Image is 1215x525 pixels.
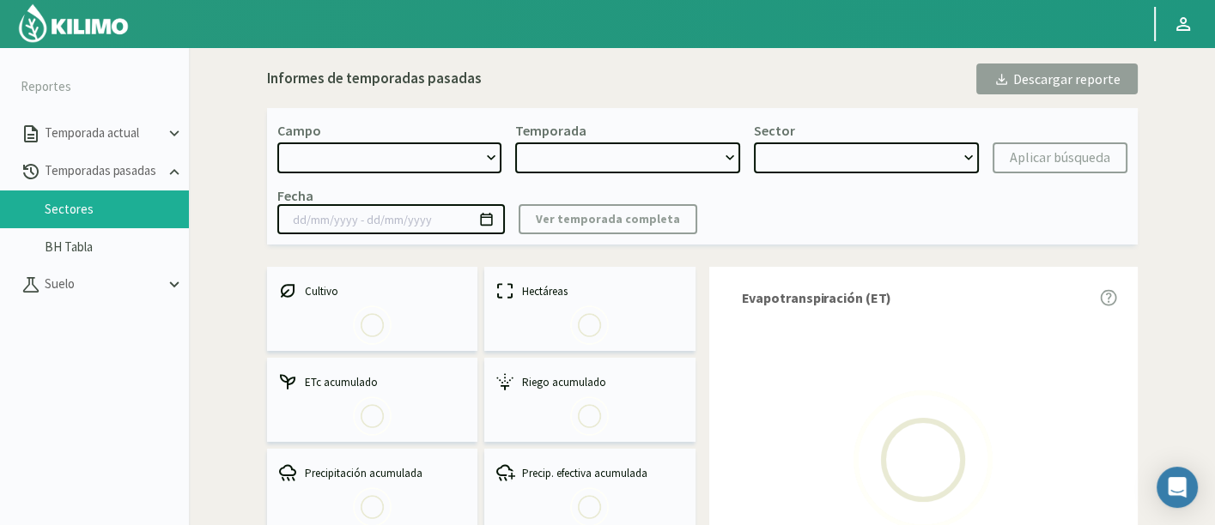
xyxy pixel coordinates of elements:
img: Loading... [566,301,613,348]
kil-mini-card: report-summary-cards.CROP [267,267,478,351]
div: Cultivo [277,281,468,301]
div: Precip. efectiva acumulada [495,462,685,483]
div: Open Intercom Messenger [1157,467,1198,508]
div: Fecha [277,187,313,204]
img: Loading... [349,301,396,348]
div: Hectáreas [495,281,685,301]
div: Informes de temporadas pasadas [267,68,482,90]
div: Temporada [515,122,586,139]
img: Loading... [349,392,396,439]
a: Sectores [45,202,189,217]
img: Kilimo [17,3,130,44]
input: dd/mm/yyyy - dd/mm/yyyy [277,204,505,234]
kil-mini-card: report-summary-cards.ACCUMULATED_ETC [267,358,478,442]
kil-mini-card: report-summary-cards.HECTARES [484,267,696,351]
img: Loading... [566,392,613,439]
span: Evapotranspiración (ET) [742,287,892,308]
div: Riego acumulado [495,371,685,392]
div: Precipitación acumulada [277,462,468,483]
p: Suelo [41,275,165,294]
div: Campo [277,122,321,139]
div: ETc acumulado [277,371,468,392]
p: Temporada actual [41,124,165,143]
div: Sector [754,122,795,139]
kil-mini-card: report-summary-cards.ACCUMULATED_IRRIGATION [484,358,696,442]
a: BH Tabla [45,239,189,255]
p: Temporadas pasadas [41,161,165,181]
